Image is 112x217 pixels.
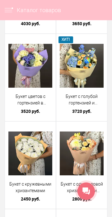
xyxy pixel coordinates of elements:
a: 2450 руб. [8,196,52,202]
a: 2800 руб. [60,196,104,202]
a: 4030 руб. [8,20,52,27]
img: Букет цветов с гортензией в стильной упаковке [8,44,52,88]
a: Букет с кружевными хризантемами [8,181,52,194]
span: ХИТ! [58,36,73,43]
a: 3720 руб. [60,108,104,114]
img: Букет с кружевными хризантемами [8,132,52,175]
img: Букет с одноголовой хризантемой и эустомой [60,132,104,175]
a: Букет цветов с гортензией в стильной упаковке [8,93,52,106]
a: Букет с голубой гортензией и глобусом [60,93,104,106]
a: 3650 руб. [60,20,104,27]
a: 3520 руб. [8,108,52,114]
a: Букет с одноголовой хризантемой и эустомой [60,181,104,194]
img: Букет с голубой гортензией и глобусом [60,44,104,88]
